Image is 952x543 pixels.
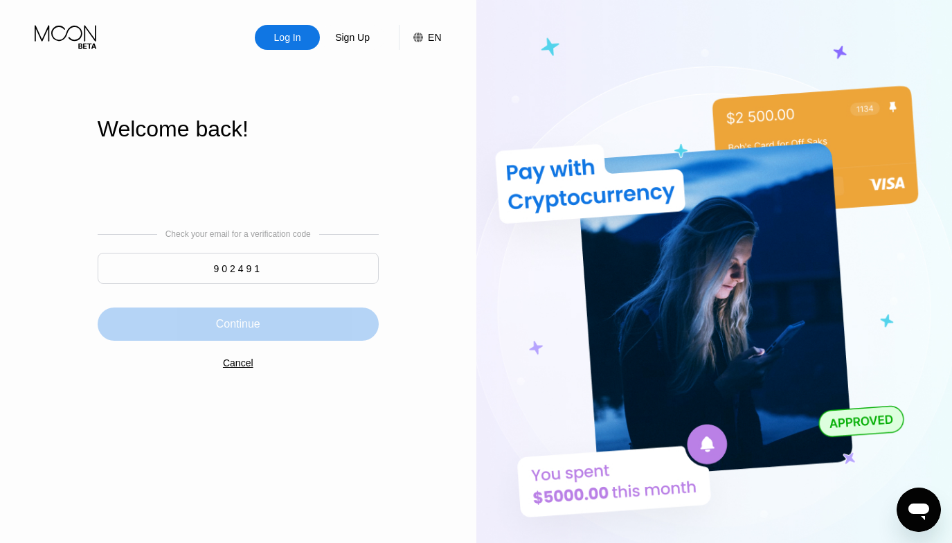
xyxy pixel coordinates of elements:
div: EN [399,25,441,50]
iframe: Button to launch messaging window [897,488,941,532]
div: Welcome back! [98,116,379,142]
div: Cancel [223,357,253,368]
div: Continue [98,308,379,341]
div: Log In [273,30,303,44]
div: Check your email for a verification code [165,229,311,239]
div: Continue [216,317,260,331]
div: Sign Up [320,25,385,50]
div: EN [428,32,441,43]
div: Sign Up [334,30,371,44]
div: Log In [255,25,320,50]
input: 000000 [98,253,379,284]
